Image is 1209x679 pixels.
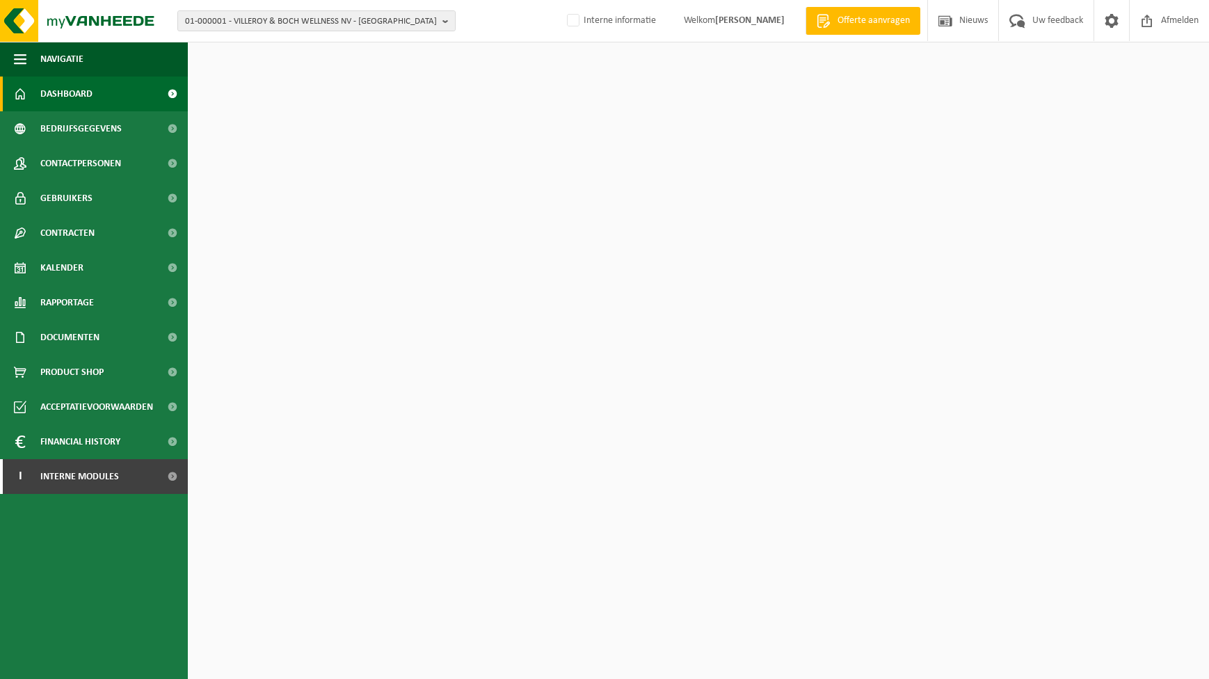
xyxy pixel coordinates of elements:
[40,285,94,320] span: Rapportage
[834,14,913,28] span: Offerte aanvragen
[40,181,93,216] span: Gebruikers
[40,216,95,250] span: Contracten
[14,459,26,494] span: I
[40,42,83,77] span: Navigatie
[564,10,656,31] label: Interne informatie
[40,111,122,146] span: Bedrijfsgegevens
[715,15,785,26] strong: [PERSON_NAME]
[40,459,119,494] span: Interne modules
[177,10,456,31] button: 01-000001 - VILLEROY & BOCH WELLNESS NV - [GEOGRAPHIC_DATA]
[185,11,437,32] span: 01-000001 - VILLEROY & BOCH WELLNESS NV - [GEOGRAPHIC_DATA]
[40,424,120,459] span: Financial History
[40,250,83,285] span: Kalender
[40,77,93,111] span: Dashboard
[806,7,920,35] a: Offerte aanvragen
[40,355,104,390] span: Product Shop
[40,390,153,424] span: Acceptatievoorwaarden
[40,320,99,355] span: Documenten
[40,146,121,181] span: Contactpersonen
